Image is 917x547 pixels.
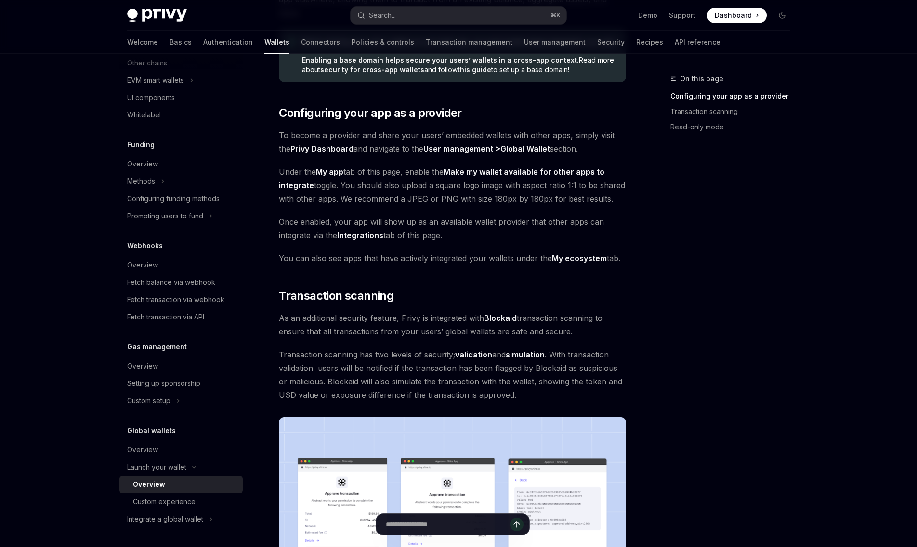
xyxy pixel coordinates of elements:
a: Global Wallet [500,144,550,154]
strong: simulation [506,350,545,359]
span: Dashboard [715,11,752,20]
a: Blockaid [484,313,517,323]
a: Overview [119,476,243,493]
h5: Global wallets [127,425,176,436]
a: Fetch transaction via API [119,308,243,326]
h5: Webhooks [127,240,163,252]
div: Custom setup [127,395,170,407]
a: Overview [119,155,243,173]
a: UI components [119,89,243,106]
div: Overview [127,444,158,456]
a: Whitelabel [119,106,243,124]
div: Overview [127,259,158,271]
a: Security [597,31,625,54]
span: Configuring your app as a provider [279,105,462,121]
a: Demo [638,11,657,20]
a: Configuring your app as a provider [670,89,798,104]
div: Whitelabel [127,109,161,121]
strong: My ecosystem [552,254,607,263]
span: On this page [680,73,723,85]
div: Overview [127,158,158,170]
strong: Integrations [337,230,383,240]
div: EVM smart wallets [127,75,184,86]
a: Fetch balance via webhook [119,274,243,291]
strong: User management > [423,144,550,154]
a: Dashboard [707,8,767,23]
a: Policies & controls [352,31,414,54]
div: UI components [127,92,175,103]
a: Support [669,11,695,20]
a: Overview [119,256,243,274]
strong: Enabling a base domain helps secure your users’ wallets in a cross-app context. [302,56,579,64]
button: Toggle dark mode [774,8,790,23]
div: Prompting users to fund [127,210,203,222]
a: User management [524,31,586,54]
div: Configuring funding methods [127,193,220,204]
span: ⌘ K [550,12,561,19]
a: Custom experience [119,493,243,510]
span: Transaction scanning has two levels of security; and . With transaction validation, users will be... [279,348,626,402]
span: Transaction scanning [279,288,393,304]
a: Transaction management [426,31,512,54]
span: As an additional security feature, Privy is integrated with transaction scanning to ensure that a... [279,311,626,338]
span: Under the tab of this page, enable the toggle. You should also upload a square logo image with as... [279,165,626,205]
div: Methods [127,176,155,187]
button: Search...⌘K [351,7,566,24]
a: Transaction scanning [670,104,798,119]
span: Once enabled, your app will show up as an available wallet provider that other apps can integrate... [279,215,626,242]
a: Read-only mode [670,119,798,135]
strong: validation [455,350,492,359]
div: Launch your wallet [127,461,186,473]
a: Fetch transaction via webhook [119,291,243,308]
h5: Funding [127,139,155,151]
span: You can also see apps that have actively integrated your wallets under the tab. [279,252,626,265]
a: Overview [119,441,243,458]
div: Setting up sponsorship [127,378,200,389]
a: Configuring funding methods [119,190,243,207]
a: Authentication [203,31,253,54]
a: API reference [675,31,720,54]
a: this guide [458,65,491,74]
div: Overview [127,360,158,372]
div: Fetch balance via webhook [127,277,215,288]
strong: Make my wallet available for other apps to integrate [279,167,604,190]
button: Send message [510,518,524,531]
div: Search... [369,10,396,21]
a: Integrations [337,230,383,241]
a: Wallets [264,31,289,54]
span: Read more about and follow to set up a base domain! [302,55,616,75]
a: My ecosystem [552,254,607,264]
a: Basics [170,31,192,54]
h5: Gas management [127,341,187,353]
a: Recipes [636,31,663,54]
a: My app [316,167,343,177]
a: Welcome [127,31,158,54]
span: To become a provider and share your users’ embedded wallets with other apps, simply visit the and... [279,128,626,155]
div: Overview [133,479,165,490]
strong: Privy Dashboard [290,144,354,153]
a: Connectors [301,31,340,54]
div: Fetch transaction via API [127,311,204,323]
a: Setting up sponsorship [119,375,243,392]
div: Integrate a global wallet [127,513,203,525]
img: dark logo [127,9,187,22]
a: Overview [119,357,243,375]
div: Fetch transaction via webhook [127,294,224,305]
div: Custom experience [133,496,196,508]
a: security for cross-app wallets [320,65,424,74]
